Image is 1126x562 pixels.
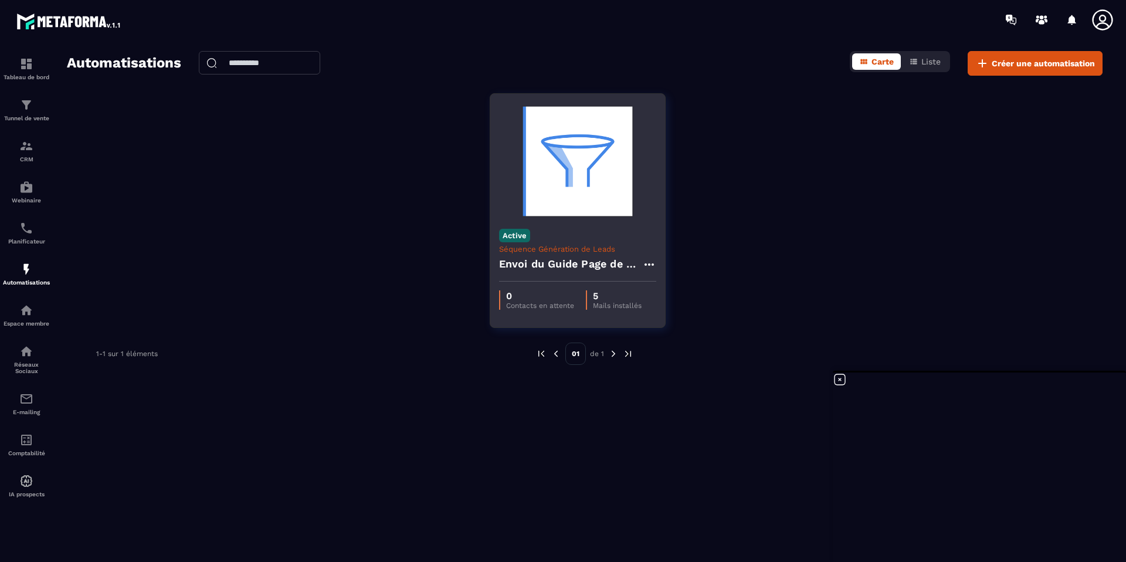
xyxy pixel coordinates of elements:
[590,349,604,358] p: de 1
[67,51,181,76] h2: Automatisations
[3,130,50,171] a: formationformationCRM
[921,57,941,66] span: Liste
[19,139,33,153] img: formation
[565,343,586,365] p: 01
[992,57,1095,69] span: Créer une automatisation
[499,229,530,242] p: Active
[593,302,642,310] p: Mails installés
[3,253,50,294] a: automationsautomationsAutomatisations
[3,238,50,245] p: Planificateur
[19,433,33,447] img: accountant
[3,491,50,497] p: IA prospects
[19,180,33,194] img: automations
[608,348,619,359] img: next
[16,11,122,32] img: logo
[593,290,642,302] p: 5
[19,344,33,358] img: social-network
[871,57,894,66] span: Carte
[3,74,50,80] p: Tableau de bord
[3,424,50,465] a: accountantaccountantComptabilité
[19,98,33,112] img: formation
[3,336,50,383] a: social-networksocial-networkRéseaux Sociaux
[506,290,574,302] p: 0
[3,212,50,253] a: schedulerschedulerPlanificateur
[902,53,948,70] button: Liste
[3,171,50,212] a: automationsautomationsWebinaire
[499,245,656,253] p: Séquence Génération de Leads
[3,294,50,336] a: automationsautomationsEspace membre
[968,51,1103,76] button: Créer une automatisation
[19,392,33,406] img: email
[3,320,50,327] p: Espace membre
[499,256,642,272] h4: Envoi du Guide Page de Capture - Guide Core
[3,89,50,130] a: formationformationTunnel de vente
[852,53,901,70] button: Carte
[3,450,50,456] p: Comptabilité
[536,348,547,359] img: prev
[551,348,561,359] img: prev
[3,383,50,424] a: emailemailE-mailing
[19,221,33,235] img: scheduler
[19,57,33,71] img: formation
[623,348,633,359] img: next
[3,48,50,89] a: formationformationTableau de bord
[3,279,50,286] p: Automatisations
[3,361,50,374] p: Réseaux Sociaux
[96,350,158,358] p: 1-1 sur 1 éléments
[3,156,50,162] p: CRM
[19,303,33,317] img: automations
[3,197,50,204] p: Webinaire
[506,302,574,310] p: Contacts en attente
[19,262,33,276] img: automations
[3,115,50,121] p: Tunnel de vente
[19,474,33,488] img: automations
[499,103,656,220] img: automation-background
[3,409,50,415] p: E-mailing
